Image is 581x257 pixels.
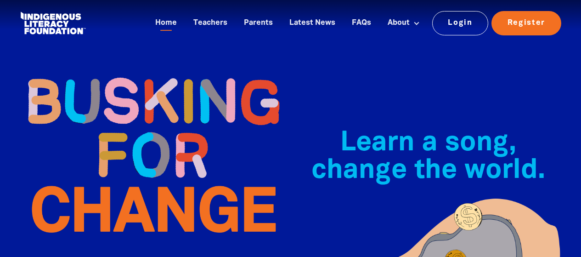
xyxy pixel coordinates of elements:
a: Teachers [188,16,233,31]
a: Home [150,16,182,31]
a: Parents [238,16,278,31]
span: Learn a song, change the world. [311,131,545,183]
a: Login [432,11,489,35]
a: Register [491,11,561,35]
a: FAQs [346,16,377,31]
a: Latest News [284,16,341,31]
a: About [382,16,425,31]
